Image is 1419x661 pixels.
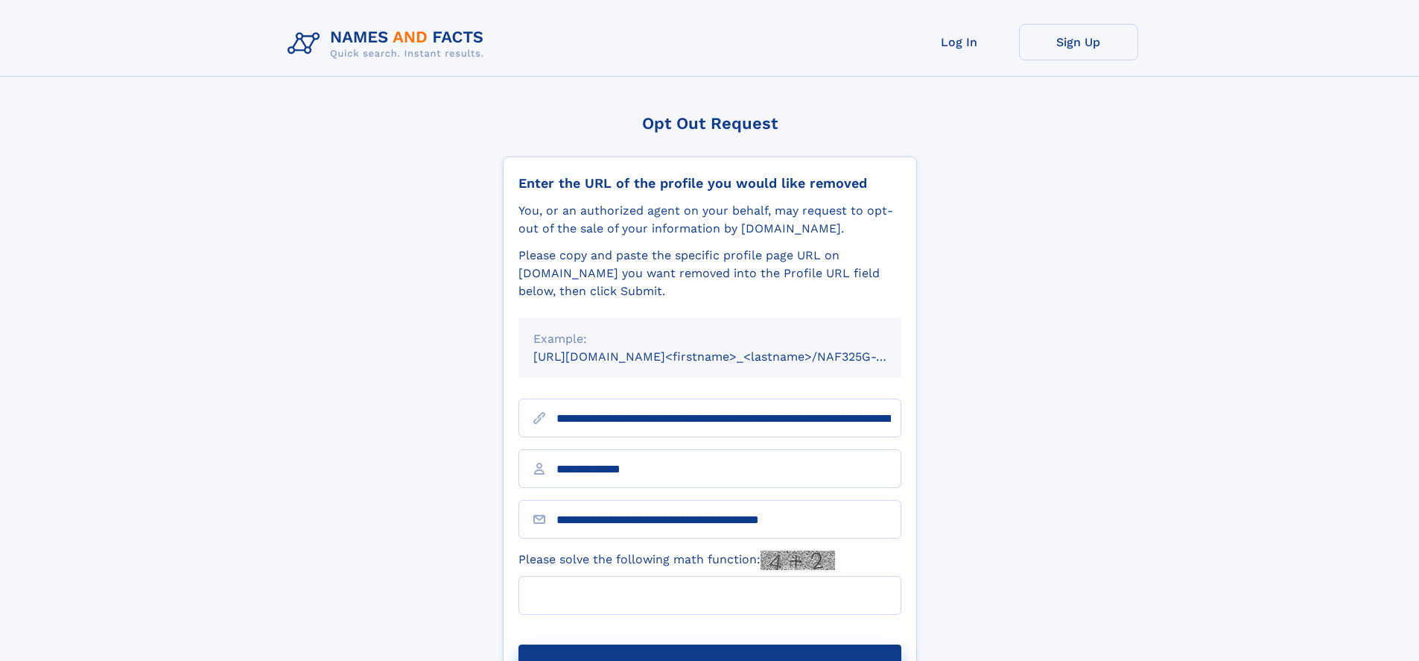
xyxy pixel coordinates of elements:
[533,330,886,348] div: Example:
[1019,24,1138,60] a: Sign Up
[533,350,930,364] small: [URL][DOMAIN_NAME]<firstname>_<lastname>/NAF325G-xxxxxxxx
[518,551,835,570] label: Please solve the following math function:
[503,114,917,133] div: Opt Out Request
[518,175,901,192] div: Enter the URL of the profile you would like removed
[900,24,1019,60] a: Log In
[518,247,901,300] div: Please copy and paste the specific profile page URL on [DOMAIN_NAME] you want removed into the Pr...
[518,202,901,238] div: You, or an authorized agent on your behalf, may request to opt-out of the sale of your informatio...
[282,24,496,64] img: Logo Names and Facts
